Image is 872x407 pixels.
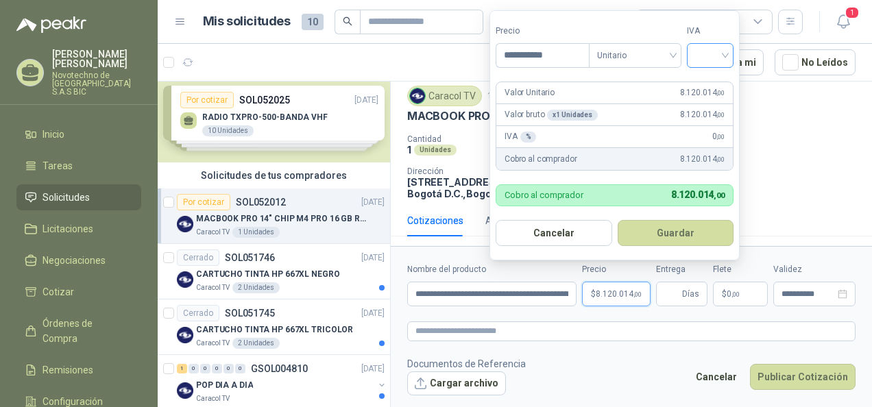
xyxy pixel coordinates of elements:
a: Inicio [16,121,141,147]
button: Guardar [618,220,734,246]
div: 1 [177,364,187,373]
p: [DATE] [361,251,385,264]
img: Logo peakr [16,16,86,33]
a: Remisiones [16,357,141,383]
div: 1 Unidades [232,227,280,238]
span: 8.120.014 [596,290,642,298]
span: ,00 [714,191,725,200]
img: Company Logo [177,271,193,288]
p: GSOL004810 [251,364,308,373]
p: [DATE] [361,196,385,209]
label: Precio [582,263,651,276]
label: IVA [687,25,734,38]
p: $8.120.014,00 [582,282,651,306]
label: Flete [713,263,768,276]
div: 0 [200,364,210,373]
span: Solicitudes [43,190,90,205]
img: Company Logo [177,216,193,232]
div: Cerrado [177,305,219,321]
p: $ 0,00 [713,282,768,306]
div: Unidades [414,145,457,156]
p: IVA [505,130,536,143]
button: Publicar Cotización [750,364,856,390]
p: 1 [407,144,411,156]
div: Actividad [485,213,526,228]
a: Tareas [16,153,141,179]
span: 0 [712,130,725,143]
a: Por cotizarSOL052012[DATE] Company LogoMACBOOK PRO 14" CHIP M4 PRO 16 GB RAM 1TBCaracol TV1 Unidades [158,188,390,244]
label: Entrega [656,263,707,276]
p: [PERSON_NAME] [PERSON_NAME] [52,49,141,69]
span: ,00 [716,111,725,119]
div: Solicitudes de nuevos compradoresPor cotizarSOL052025[DATE] RADIO TXPRO-500-BANDA VHF10 UnidadesP... [158,63,390,162]
p: SOL052012 [236,197,286,207]
a: Solicitudes [16,184,141,210]
p: POP DIA A DIA [196,379,253,392]
p: Caracol TV [196,393,230,404]
a: Negociaciones [16,247,141,273]
p: Caracol TV [196,282,230,293]
label: Precio [496,25,589,38]
span: search [343,16,352,26]
div: % [520,132,537,143]
button: 1 [831,10,856,34]
div: Caracol TV [407,86,482,106]
p: Caracol TV [196,227,230,238]
span: ,00 [716,133,725,140]
span: 0 [727,290,740,298]
span: 8.120.014 [680,153,725,166]
span: Unitario [597,45,673,66]
a: CerradoSOL051745[DATE] Company LogoCARTUCHO TINTA HP 667XL TRICOLORCaracol TV2 Unidades [158,299,390,355]
span: $ [722,290,727,298]
div: x 1 Unidades [547,110,598,121]
p: Cobro al comprador [505,190,583,199]
p: Dirección [407,166,535,176]
p: MACBOOK PRO 14" CHIP M4 PRO 16 GB RAM 1TB [407,109,664,123]
a: CerradoSOL051746[DATE] Company LogoCARTUCHO TINTA HP 667XL NEGROCaracol TV2 Unidades [158,244,390,299]
button: Cancelar [496,220,612,246]
p: Caracol TV [196,338,230,349]
span: ,00 [633,291,642,298]
span: 8.120.014 [680,108,725,121]
span: Tareas [43,158,73,173]
span: 1 [845,6,860,19]
p: Cantidad [407,134,564,144]
span: ,00 [716,89,725,97]
div: 0 [189,364,199,373]
h1: Mis solicitudes [203,12,291,32]
div: Cotizaciones [407,213,463,228]
div: Solicitudes de tus compradores [158,162,390,188]
p: Documentos de Referencia [407,356,526,371]
p: CARTUCHO TINTA HP 667XL TRICOLOR [196,323,353,336]
a: Órdenes de Compra [16,310,141,351]
div: 2 Unidades [232,338,280,349]
img: Company Logo [177,382,193,399]
p: SOL051746 [225,253,275,262]
a: Cotizar [16,279,141,305]
p: [DATE] [361,362,385,375]
span: Órdenes de Compra [43,316,128,346]
button: Cancelar [688,364,744,390]
img: Company Logo [177,327,193,343]
span: Días [682,282,699,306]
span: 8.120.014 [680,86,725,99]
p: MACBOOK PRO 14" CHIP M4 PRO 16 GB RAM 1TB [196,212,367,225]
p: Valor bruto [505,108,598,121]
img: Company Logo [410,88,425,103]
span: Remisiones [43,362,93,378]
div: Cerrado [177,249,219,266]
p: [STREET_ADDRESS] Bogotá D.C. , Bogotá D.C. [407,176,535,199]
div: 0 [235,364,245,373]
p: 13 ago, 2025 [487,90,538,103]
p: Novotechno de [GEOGRAPHIC_DATA] S.A.S BIC [52,71,141,96]
p: Cobro al comprador [505,153,577,166]
p: [DATE] [361,307,385,320]
p: SOL051745 [225,308,275,318]
div: 2 Unidades [232,282,280,293]
span: ,00 [716,156,725,163]
button: Cargar archivo [407,371,506,396]
span: Cotizar [43,284,74,299]
span: Licitaciones [43,221,93,236]
a: 1 0 0 0 0 0 GSOL004810[DATE] Company LogoPOP DIA A DIACaracol TV [177,360,387,404]
span: Inicio [43,127,64,142]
